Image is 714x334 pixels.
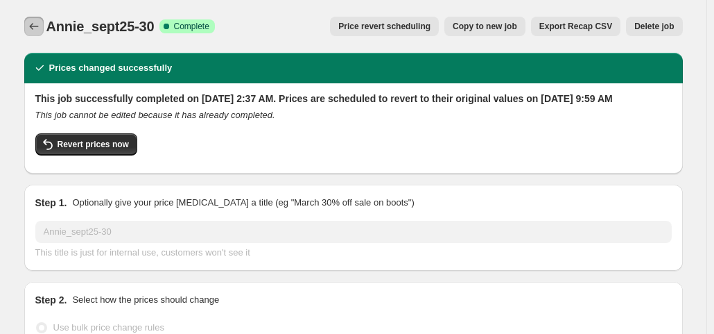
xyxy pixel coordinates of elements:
[35,221,672,243] input: 30% off holiday sale
[58,139,129,150] span: Revert prices now
[35,247,250,258] span: This title is just for internal use, customers won't see it
[626,17,682,36] button: Delete job
[444,17,525,36] button: Copy to new job
[35,92,672,106] h2: This job successfully completed on [DATE] 2:37 AM. Prices are scheduled to revert to their origin...
[453,21,517,32] span: Copy to new job
[173,21,209,32] span: Complete
[49,61,173,75] h2: Prices changed successfully
[35,196,67,210] h2: Step 1.
[35,110,275,120] i: This job cannot be edited because it has already completed.
[330,17,439,36] button: Price revert scheduling
[338,21,430,32] span: Price revert scheduling
[634,21,674,32] span: Delete job
[72,196,414,210] p: Optionally give your price [MEDICAL_DATA] a title (eg "March 30% off sale on boots")
[35,293,67,307] h2: Step 2.
[24,17,44,36] button: Price change jobs
[531,17,620,36] button: Export Recap CSV
[35,133,137,156] button: Revert prices now
[46,19,155,34] span: Annie_sept25-30
[53,322,164,333] span: Use bulk price change rules
[539,21,612,32] span: Export Recap CSV
[72,293,219,307] p: Select how the prices should change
